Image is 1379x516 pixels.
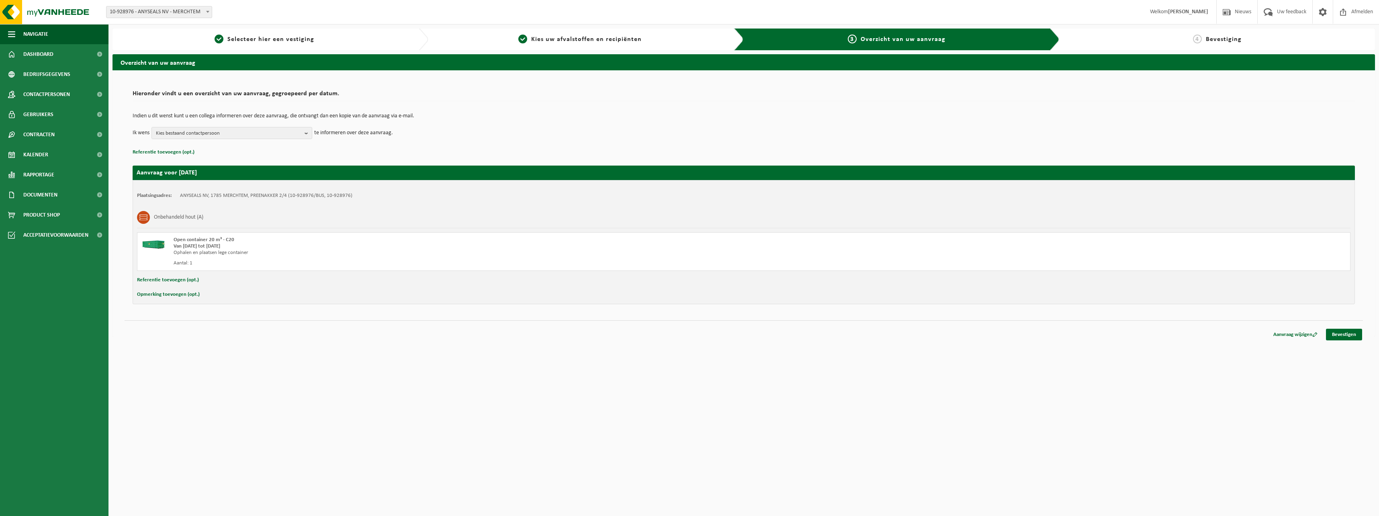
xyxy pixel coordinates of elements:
td: ANYSEALS NV, 1785 MERCHTEM, PREENAKKER 2/4 (10-928976/BUS, 10-928976) [180,192,352,199]
button: Opmerking toevoegen (opt.) [137,289,200,300]
button: Kies bestaand contactpersoon [151,127,312,139]
strong: [PERSON_NAME] [1168,9,1208,15]
span: Selecteer hier een vestiging [227,36,314,43]
span: 10-928976 - ANYSEALS NV - MERCHTEM [106,6,212,18]
h2: Hieronder vindt u een overzicht van uw aanvraag, gegroepeerd per datum. [133,90,1355,101]
a: 2Kies uw afvalstoffen en recipiënten [432,35,728,44]
span: Gebruikers [23,104,53,125]
span: Bevestiging [1206,36,1242,43]
a: Aanvraag wijzigen [1267,329,1324,340]
span: 4 [1193,35,1202,43]
button: Referentie toevoegen (opt.) [133,147,194,158]
h2: Overzicht van uw aanvraag [113,54,1375,70]
span: Product Shop [23,205,60,225]
p: Ik wens [133,127,149,139]
span: Documenten [23,185,57,205]
a: Bevestigen [1326,329,1362,340]
strong: Plaatsingsadres: [137,193,172,198]
img: HK-XC-20-GN-00.png [141,237,166,249]
span: 2 [518,35,527,43]
strong: Aanvraag voor [DATE] [137,170,197,176]
span: Navigatie [23,24,48,44]
span: Rapportage [23,165,54,185]
p: te informeren over deze aanvraag. [314,127,393,139]
span: 3 [848,35,857,43]
h3: Onbehandeld hout (A) [154,211,203,224]
a: 1Selecteer hier een vestiging [117,35,412,44]
span: Open container 20 m³ - C20 [174,237,234,242]
span: Dashboard [23,44,53,64]
span: Kies uw afvalstoffen en recipiënten [531,36,642,43]
span: Bedrijfsgegevens [23,64,70,84]
button: Referentie toevoegen (opt.) [137,275,199,285]
span: Contactpersonen [23,84,70,104]
span: Overzicht van uw aanvraag [861,36,945,43]
span: Acceptatievoorwaarden [23,225,88,245]
span: Contracten [23,125,55,145]
strong: Van [DATE] tot [DATE] [174,244,220,249]
div: Aantal: 1 [174,260,776,266]
span: 1 [215,35,223,43]
span: Kalender [23,145,48,165]
p: Indien u dit wenst kunt u een collega informeren over deze aanvraag, die ontvangt dan een kopie v... [133,113,1355,119]
span: Kies bestaand contactpersoon [156,127,301,139]
div: Ophalen en plaatsen lege container [174,250,776,256]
